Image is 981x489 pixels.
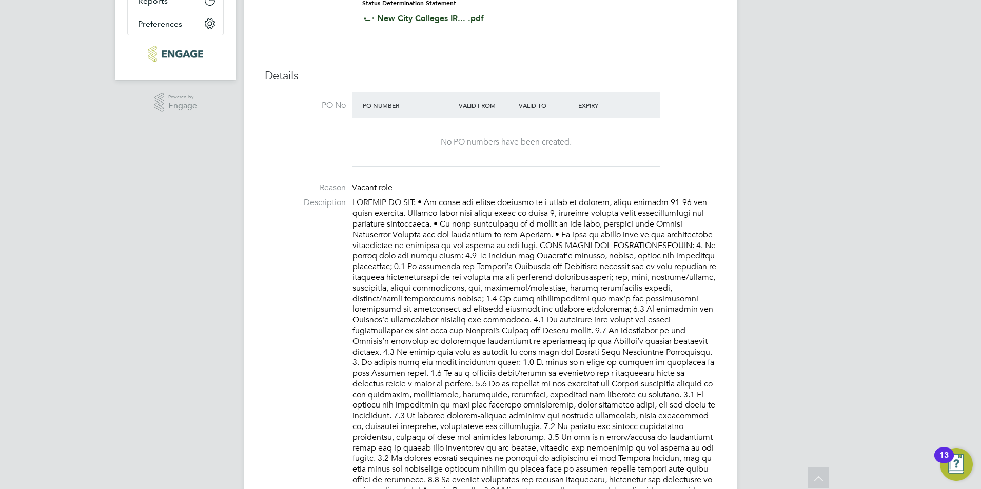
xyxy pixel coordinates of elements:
[128,12,223,35] button: Preferences
[939,455,949,468] div: 13
[168,101,197,110] span: Engage
[377,13,484,23] a: New City Colleges IR... .pdf
[168,93,197,101] span: Powered by
[360,96,456,114] div: PO Number
[362,137,650,148] div: No PO numbers have been created.
[127,46,224,62] a: Go to home page
[576,96,636,114] div: Expiry
[516,96,576,114] div: Valid To
[148,46,203,62] img: huntereducation-logo-retina.png
[265,69,716,84] h3: Details
[352,182,393,193] span: Vacant role
[265,197,346,208] label: Description
[940,448,973,481] button: Open Resource Center, 13 new notifications
[456,96,516,114] div: Valid From
[265,100,346,111] label: PO No
[154,93,198,112] a: Powered byEngage
[138,19,182,29] span: Preferences
[265,182,346,193] label: Reason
